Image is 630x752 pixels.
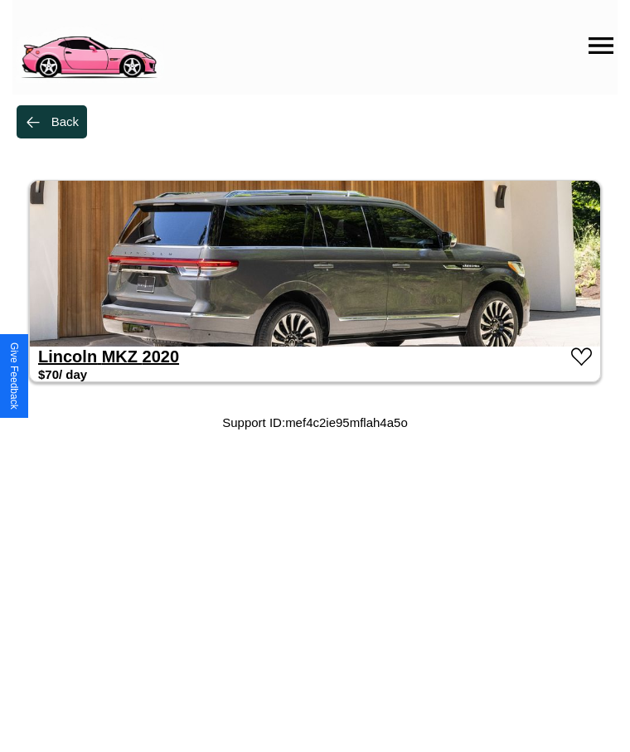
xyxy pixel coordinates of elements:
img: logo [12,8,164,83]
p: Support ID: mef4c2ie95mflah4a5o [222,411,407,434]
h3: $ 70 / day [38,367,87,381]
a: Lincoln MKZ 2020 [38,347,179,366]
div: Give Feedback [8,342,20,410]
div: Back [51,114,79,129]
button: Back [17,105,87,138]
